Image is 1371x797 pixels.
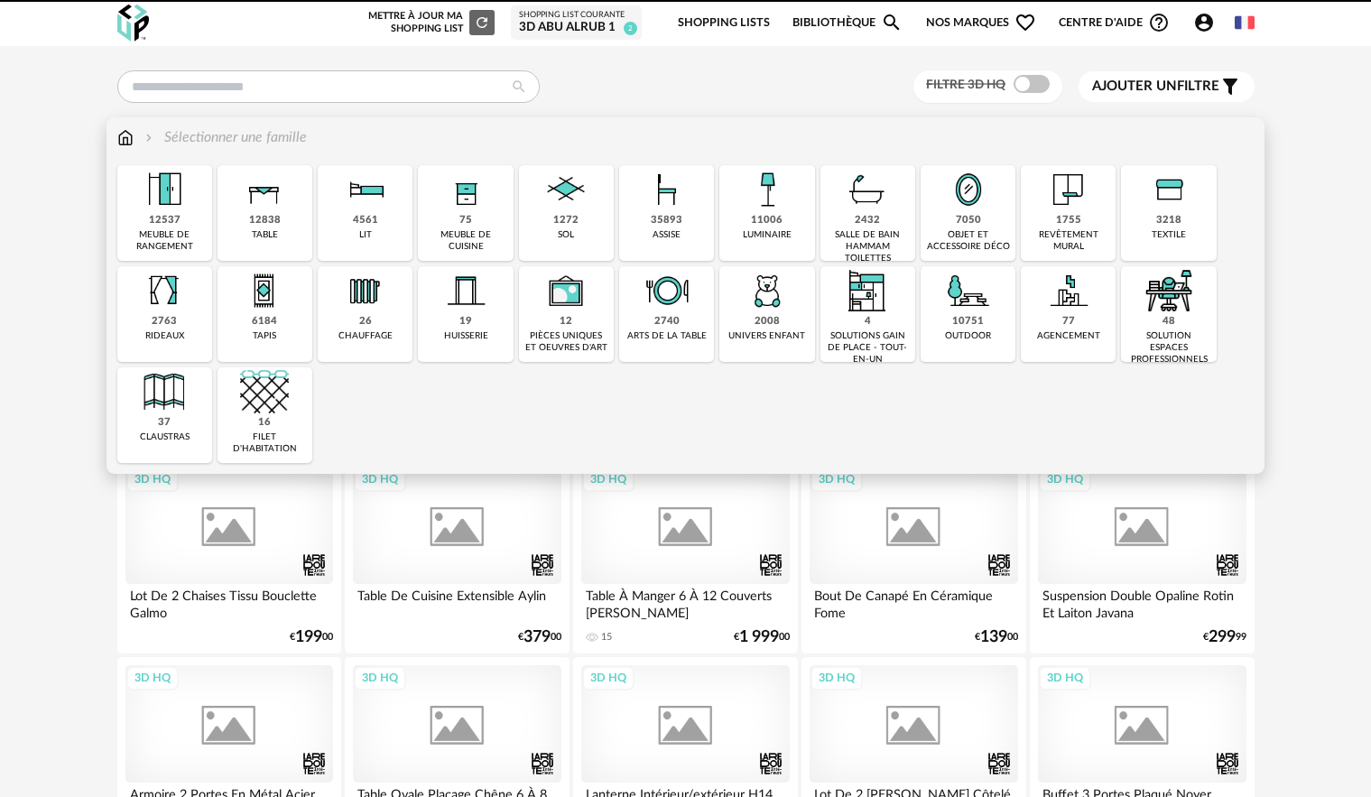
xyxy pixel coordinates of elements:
[944,266,993,315] img: Outdoor.png
[519,20,634,36] div: 3D ABU ALRUB 1
[249,214,281,227] div: 12838
[1059,12,1170,33] span: Centre d'aideHelp Circle Outline icon
[1144,266,1193,315] img: espace-de-travail.png
[560,315,572,329] div: 12
[755,315,780,329] div: 2008
[145,330,184,342] div: rideaux
[142,127,156,148] img: svg+xml;base64,PHN2ZyB3aWR0aD0iMTYiIGhlaWdodD0iMTYiIHZpZXdCb3g9IjAgMCAxNiAxNiIgZmlsbD0ibm9uZSIgeG...
[1062,315,1075,329] div: 77
[865,315,871,329] div: 4
[542,165,590,214] img: Sol.png
[140,431,190,443] div: claustras
[855,214,880,227] div: 2432
[1156,214,1181,227] div: 3218
[956,214,981,227] div: 7050
[654,315,680,329] div: 2740
[643,165,691,214] img: Assise.png
[1193,12,1223,33] span: Account Circle icon
[258,416,271,430] div: 16
[643,266,691,315] img: ArtTable.png
[353,214,378,227] div: 4561
[459,315,472,329] div: 19
[441,266,490,315] img: Huiserie.png
[1092,78,1219,96] span: filtre
[140,367,189,416] img: Cloison.png
[926,2,1036,44] span: Nos marques
[459,214,472,227] div: 75
[365,10,495,35] div: Mettre à jour ma Shopping List
[553,214,579,227] div: 1272
[743,165,792,214] img: Luminaire.png
[359,229,372,241] div: lit
[1148,12,1170,33] span: Help Circle Outline icon
[792,2,903,44] a: BibliothèqueMagnify icon
[653,229,681,241] div: assise
[651,214,682,227] div: 35893
[474,17,490,27] span: Refresh icon
[123,229,207,253] div: meuble de rangement
[223,431,307,455] div: filet d'habitation
[1144,165,1193,214] img: Textile.png
[558,229,574,241] div: sol
[678,2,770,44] a: Shopping Lists
[441,165,490,214] img: Rangement.png
[1026,229,1110,253] div: revêtement mural
[1079,71,1255,102] button: Ajouter unfiltre Filter icon
[252,229,278,241] div: table
[542,266,590,315] img: UniqueOeuvre.png
[743,229,792,241] div: luminaire
[952,315,984,329] div: 10751
[881,12,903,33] span: Magnify icon
[1193,12,1215,33] span: Account Circle icon
[1219,76,1241,97] span: Filter icon
[1044,165,1093,214] img: Papier%20peint.png
[117,5,149,42] img: OXP
[140,266,189,315] img: Rideaux.png
[524,330,608,354] div: pièces uniques et oeuvres d'art
[1126,330,1210,366] div: solution espaces professionnels
[158,416,171,430] div: 37
[926,79,1005,91] span: Filtre 3D HQ
[843,165,892,214] img: Salle%20de%20bain.png
[1014,12,1036,33] span: Heart Outline icon
[627,330,707,342] div: arts de la table
[826,330,910,366] div: solutions gain de place - tout-en-un
[240,165,289,214] img: Table.png
[423,229,507,253] div: meuble de cuisine
[444,330,488,342] div: huisserie
[843,266,892,315] img: ToutEnUn.png
[519,10,634,36] a: Shopping List courante 3D ABU ALRUB 1 2
[1152,229,1186,241] div: textile
[240,367,289,416] img: filet.png
[728,330,805,342] div: univers enfant
[240,266,289,315] img: Tapis.png
[624,22,637,35] span: 2
[1037,330,1100,342] div: agencement
[1092,79,1177,93] span: Ajouter un
[149,214,181,227] div: 12537
[253,330,276,342] div: tapis
[152,315,177,329] div: 2763
[117,127,134,148] img: svg+xml;base64,PHN2ZyB3aWR0aD0iMTYiIGhlaWdodD0iMTciIHZpZXdCb3g9IjAgMCAxNiAxNyIgZmlsbD0ibm9uZSIgeG...
[1235,13,1255,32] img: fr
[945,330,991,342] div: outdoor
[926,229,1010,253] div: objet et accessoire déco
[1056,214,1081,227] div: 1755
[338,330,393,342] div: chauffage
[519,10,634,21] div: Shopping List courante
[751,214,783,227] div: 11006
[252,315,277,329] div: 6184
[1163,315,1175,329] div: 48
[826,229,910,264] div: salle de bain hammam toilettes
[142,127,307,148] div: Sélectionner une famille
[140,165,189,214] img: Meuble%20de%20rangement.png
[944,165,993,214] img: Miroir.png
[341,165,390,214] img: Literie.png
[341,266,390,315] img: Radiateur.png
[359,315,372,329] div: 26
[1044,266,1093,315] img: Agencement.png
[743,266,792,315] img: UniversEnfant.png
